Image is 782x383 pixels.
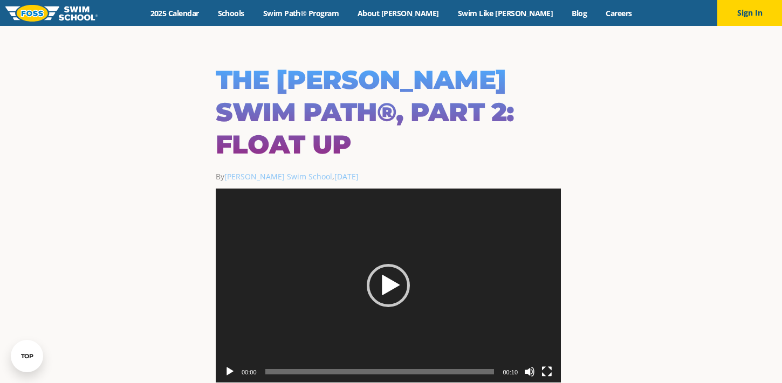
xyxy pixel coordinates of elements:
[216,171,332,182] span: By
[524,366,535,377] button: Mute
[242,369,257,375] span: 00:00
[253,8,348,18] a: Swim Path® Program
[367,264,410,307] div: Play
[596,8,641,18] a: Careers
[503,369,518,375] span: 00:10
[224,366,235,377] button: Play
[563,8,596,18] a: Blog
[541,366,552,377] button: Fullscreen
[5,5,98,22] img: FOSS Swim School Logo
[332,171,359,182] span: ,
[216,189,561,382] div: Video Player
[348,8,449,18] a: About [PERSON_NAME]
[208,8,253,18] a: Schools
[448,8,563,18] a: Swim Like [PERSON_NAME]
[224,171,332,182] a: [PERSON_NAME] Swim School
[334,171,359,182] a: [DATE]
[141,8,208,18] a: 2025 Calendar
[265,369,495,374] span: Time Slider
[21,353,33,360] div: TOP
[216,64,566,161] h1: The [PERSON_NAME] Swim Path®, Part 2: Float Up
